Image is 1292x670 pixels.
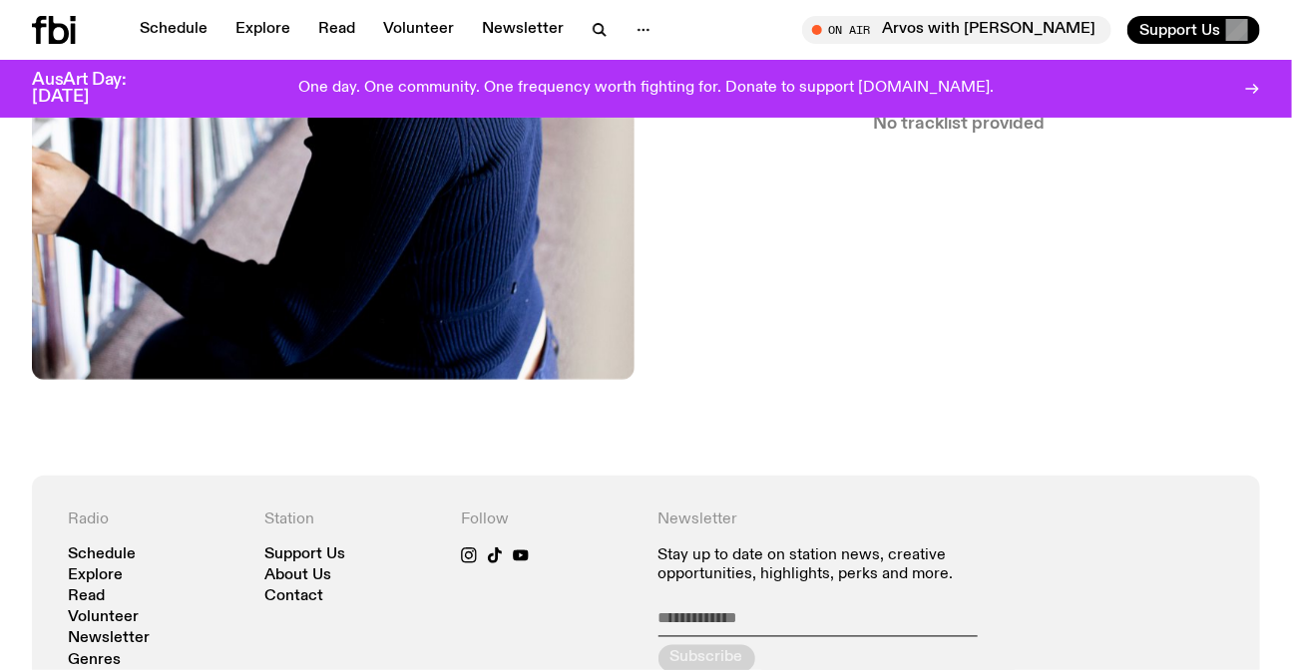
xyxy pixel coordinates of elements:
[1127,16,1260,44] button: Support Us
[306,16,367,44] a: Read
[802,16,1111,44] button: On AirArvos with [PERSON_NAME]
[264,511,437,530] h4: Station
[68,631,150,646] a: Newsletter
[32,72,160,106] h3: AusArt Day: [DATE]
[298,80,994,98] p: One day. One community. One frequency worth fighting for. Donate to support [DOMAIN_NAME].
[658,547,1028,585] p: Stay up to date on station news, creative opportunities, highlights, perks and more.
[264,589,323,604] a: Contact
[658,511,1028,530] h4: Newsletter
[461,511,634,530] h4: Follow
[128,16,219,44] a: Schedule
[658,116,1261,133] p: No tracklist provided
[264,547,345,562] a: Support Us
[68,610,139,625] a: Volunteer
[1139,21,1220,39] span: Support Us
[68,589,105,604] a: Read
[470,16,576,44] a: Newsletter
[68,511,240,530] h4: Radio
[264,568,331,583] a: About Us
[68,653,121,668] a: Genres
[68,547,136,562] a: Schedule
[223,16,302,44] a: Explore
[371,16,466,44] a: Volunteer
[68,568,123,583] a: Explore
